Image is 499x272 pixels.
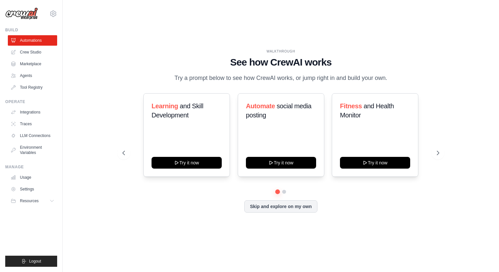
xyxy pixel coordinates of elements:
a: LLM Connections [8,130,57,141]
button: Resources [8,196,57,206]
p: Try a prompt below to see how CrewAI works, or jump right in and build your own. [171,73,391,83]
span: social media posting [246,102,312,119]
span: Automate [246,102,275,110]
button: Logout [5,256,57,267]
a: Marketplace [8,59,57,69]
a: Integrations [8,107,57,117]
a: Tool Registry [8,82,57,93]
span: and Health Monitor [340,102,394,119]
div: Operate [5,99,57,104]
iframe: Chat Widget [466,241,499,272]
button: Try it now [246,157,316,169]
img: Logo [5,8,38,20]
a: Usage [8,172,57,183]
div: Build [5,27,57,33]
button: Try it now [340,157,410,169]
a: Traces [8,119,57,129]
div: WALKTHROUGH [122,49,439,54]
span: Resources [20,198,39,204]
button: Skip and explore on my own [244,200,317,213]
span: Learning [152,102,178,110]
a: Settings [8,184,57,194]
h1: See how CrewAI works [122,56,439,68]
span: Logout [29,259,41,264]
button: Try it now [152,157,222,169]
a: Agents [8,70,57,81]
a: Automations [8,35,57,46]
a: Environment Variables [8,142,57,158]
a: Crew Studio [8,47,57,57]
div: Manage [5,164,57,170]
span: Fitness [340,102,362,110]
